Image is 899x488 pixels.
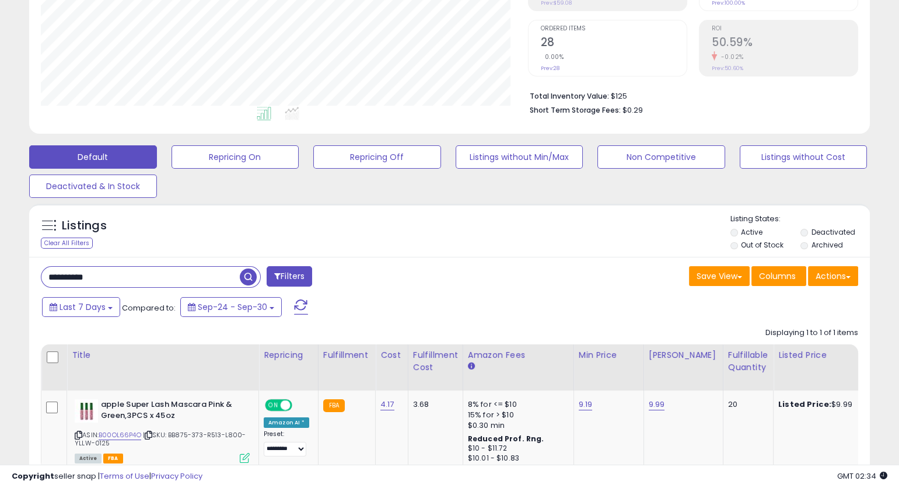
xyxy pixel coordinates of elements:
[468,420,565,431] div: $0.30 min
[291,400,309,410] span: OFF
[75,454,102,463] span: All listings currently available for purchase on Amazon
[75,399,98,423] img: 41H47tJLABL._SL40_.jpg
[413,349,458,374] div: Fulfillment Cost
[380,349,403,361] div: Cost
[456,145,583,169] button: Listings without Min/Max
[530,88,849,102] li: $125
[740,145,867,169] button: Listings without Cost
[323,399,345,412] small: FBA
[29,175,157,198] button: Deactivated & In Stock
[172,145,299,169] button: Repricing On
[622,104,643,116] span: $0.29
[741,227,762,237] label: Active
[468,454,565,463] div: $10.01 - $10.83
[41,238,93,249] div: Clear All Filters
[12,470,54,482] strong: Copyright
[579,349,639,361] div: Min Price
[101,399,243,424] b: apple Super Lash Mascara Pink & Green,3PCS x 45oz
[12,471,202,482] div: seller snap | |
[468,410,565,420] div: 15% for > $10
[778,399,875,410] div: $9.99
[75,430,246,448] span: | SKU: BB875-373-R513-L800-YLLW-0125
[468,399,565,410] div: 8% for <= $10
[100,470,149,482] a: Terms of Use
[122,302,176,313] span: Compared to:
[42,297,120,317] button: Last 7 Days
[180,297,282,317] button: Sep-24 - Sep-30
[811,227,855,237] label: Deactivated
[468,361,475,372] small: Amazon Fees.
[541,53,564,61] small: 0.00%
[811,240,843,250] label: Archived
[730,214,870,225] p: Listing States:
[264,417,309,428] div: Amazon AI *
[541,65,559,72] small: Prev: 28
[75,399,250,462] div: ASIN:
[29,145,157,169] button: Default
[541,26,687,32] span: Ordered Items
[728,399,764,410] div: 20
[266,400,281,410] span: ON
[765,327,858,339] div: Displaying 1 to 1 of 1 items
[313,145,441,169] button: Repricing Off
[579,399,593,410] a: 9.19
[717,53,744,61] small: -0.02%
[198,301,267,313] span: Sep-24 - Sep-30
[728,349,768,374] div: Fulfillable Quantity
[759,270,796,282] span: Columns
[778,349,879,361] div: Listed Price
[267,266,312,287] button: Filters
[741,240,783,250] label: Out of Stock
[751,266,806,286] button: Columns
[808,266,858,286] button: Actions
[530,105,621,115] b: Short Term Storage Fees:
[541,36,687,51] h2: 28
[712,65,743,72] small: Prev: 50.60%
[468,444,565,454] div: $10 - $11.72
[778,399,831,410] b: Listed Price:
[468,349,569,361] div: Amazon Fees
[649,399,665,410] a: 9.99
[712,26,858,32] span: ROI
[649,349,718,361] div: [PERSON_NAME]
[689,266,750,286] button: Save View
[99,430,141,440] a: B00OL66P4O
[103,454,123,463] span: FBA
[597,145,725,169] button: Non Competitive
[264,349,313,361] div: Repricing
[530,91,609,101] b: Total Inventory Value:
[712,36,858,51] h2: 50.59%
[468,434,544,444] b: Reduced Prof. Rng.
[72,349,254,361] div: Title
[62,218,107,234] h5: Listings
[380,399,394,410] a: 4.17
[264,430,309,456] div: Preset:
[60,301,106,313] span: Last 7 Days
[151,470,202,482] a: Privacy Policy
[413,399,454,410] div: 3.68
[837,470,887,482] span: 2025-10-9 02:34 GMT
[323,349,370,361] div: Fulfillment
